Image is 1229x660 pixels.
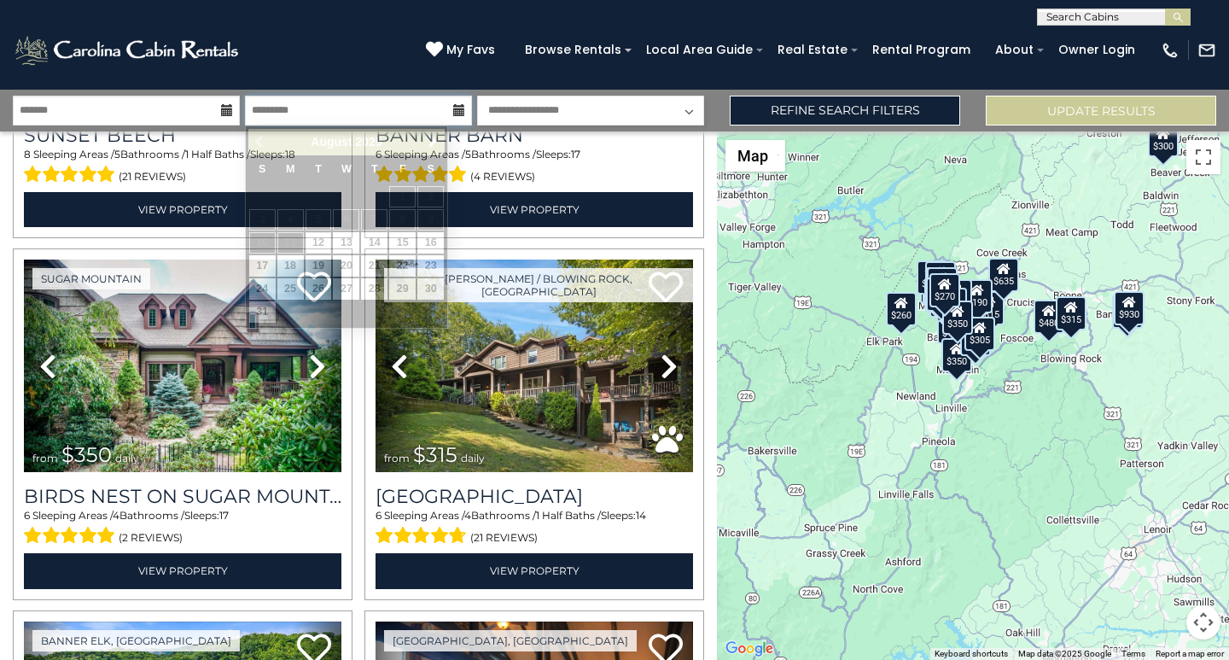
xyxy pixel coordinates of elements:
[24,147,341,188] div: Sleeping Areas / Bathrooms / Sleeps:
[306,278,332,300] a: 26
[1034,300,1064,334] div: $480
[119,527,183,549] span: (2 reviews)
[259,163,265,175] span: Sunday
[376,508,693,549] div: Sleeping Areas / Bathrooms / Sleeps:
[1112,294,1143,328] div: $315
[399,163,406,175] span: Friday
[988,258,1019,292] div: $635
[24,485,341,508] h3: Birds Nest On Sugar Mountain
[119,166,186,188] span: (21 reviews)
[962,278,993,312] div: $190
[24,509,30,522] span: 6
[249,278,276,300] a: 24
[470,166,535,188] span: (4 reviews)
[737,147,768,165] span: Map
[986,96,1216,126] button: Update Results
[277,278,304,300] a: 25
[769,37,856,63] a: Real Estate
[384,268,693,302] a: [PERSON_NAME] / Blowing Rock, [GEOGRAPHIC_DATA]
[61,442,112,467] span: $350
[465,148,471,161] span: 5
[389,232,416,254] a: 15
[376,485,693,508] a: [GEOGRAPHIC_DATA]
[24,508,341,549] div: Sleeping Areas / Bathrooms / Sleeps:
[1197,41,1216,60] img: mail-regular-white.png
[24,148,31,161] span: 8
[389,255,416,277] a: 22
[306,255,332,277] a: 19
[249,301,276,323] a: 31
[361,278,387,300] a: 28
[886,291,917,325] div: $260
[464,509,471,522] span: 4
[389,278,416,300] a: 29
[32,452,58,464] span: from
[1050,37,1144,63] a: Owner Login
[1121,649,1145,658] a: Terms
[286,163,295,175] span: Monday
[725,140,785,172] button: Change map style
[376,509,382,522] span: 6
[942,301,973,335] div: $350
[937,309,975,343] div: $1,095
[427,163,434,175] span: Saturday
[355,135,382,149] span: 2025
[13,33,243,67] img: White-1-2.png
[219,509,229,522] span: 17
[114,148,120,161] span: 5
[422,131,443,153] a: Next
[470,527,538,549] span: (21 reviews)
[446,41,495,59] span: My Favs
[571,148,580,161] span: 17
[960,322,991,356] div: $375
[426,41,499,60] a: My Favs
[24,124,341,147] a: Sunset Beech
[361,232,387,254] a: 14
[964,317,995,351] div: $305
[721,638,778,660] a: Open this area in Google Maps (opens a new window)
[426,135,440,149] span: Next
[721,638,778,660] img: Google
[311,135,352,149] span: August
[32,630,240,651] a: Banner Elk, [GEOGRAPHIC_DATA]
[376,553,693,588] a: View Property
[1056,296,1086,330] div: $315
[516,37,630,63] a: Browse Rentals
[1161,41,1179,60] img: phone-regular-white.png
[115,452,139,464] span: daily
[384,452,410,464] span: from
[32,268,150,289] a: Sugar Mountain
[24,260,341,472] img: thumbnail_168440338.jpeg
[1156,649,1224,658] a: Report a map error
[417,278,444,300] a: 30
[926,277,957,311] div: $535
[730,96,960,126] a: Refine Search Filters
[376,485,693,508] h3: Heavenly Manor
[333,232,359,254] a: 13
[1186,605,1220,640] button: Map camera controls
[376,260,693,472] img: thumbnail_167126455.jpeg
[376,192,693,227] a: View Property
[927,267,958,301] div: $390
[315,163,322,175] span: Tuesday
[917,260,947,295] div: $281
[417,255,444,277] a: 23
[24,553,341,588] a: View Property
[376,124,693,147] a: Banner Barn
[371,163,378,175] span: Thursday
[1018,649,1111,658] span: Map data ©2025 Google
[341,163,352,175] span: Wednesday
[24,192,341,227] a: View Property
[361,255,387,277] a: 21
[333,278,359,300] a: 27
[461,452,485,464] span: daily
[924,277,955,312] div: $395
[417,232,444,254] a: 16
[638,37,761,63] a: Local Area Guide
[306,232,332,254] a: 12
[113,509,119,522] span: 4
[925,261,956,295] div: $300
[185,148,250,161] span: 1 Half Baths /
